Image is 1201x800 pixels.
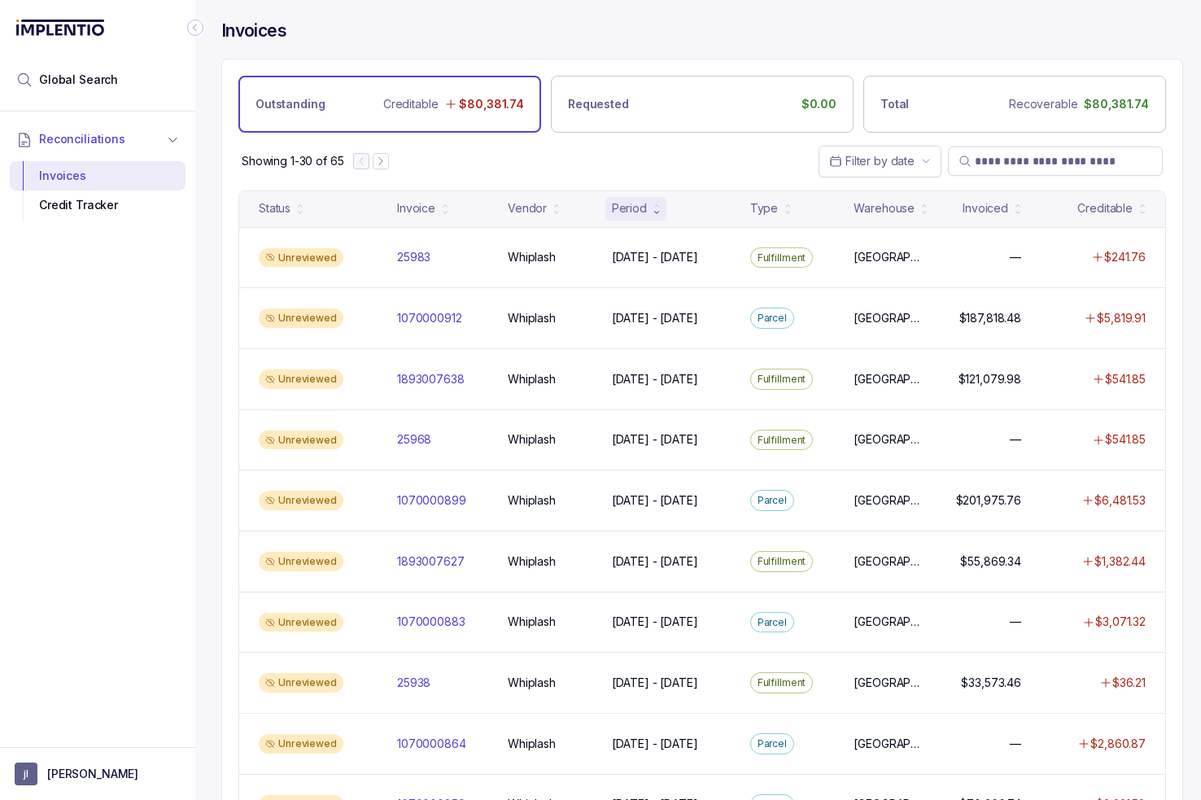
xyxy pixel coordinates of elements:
[612,553,698,570] p: [DATE] - [DATE]
[39,72,118,88] span: Global Search
[1084,96,1149,112] p: $80,381.74
[508,200,547,216] div: Vendor
[880,96,909,112] p: Total
[758,675,806,691] p: Fulfillment
[1090,736,1146,752] p: $2,860.87
[959,310,1021,326] p: $187,818.48
[1010,249,1021,265] p: —
[508,553,556,570] p: Whiplash
[854,736,925,752] p: [GEOGRAPHIC_DATA]
[508,614,556,630] p: Whiplash
[854,371,925,387] p: [GEOGRAPHIC_DATA]
[383,96,439,112] p: Creditable
[854,553,925,570] p: [GEOGRAPHIC_DATA]
[23,161,173,190] div: Invoices
[819,146,941,177] button: Date Range Picker
[612,371,698,387] p: [DATE] - [DATE]
[10,121,186,157] button: Reconciliations
[397,431,431,448] p: 25968
[39,131,125,147] span: Reconciliations
[459,96,524,112] p: $80,381.74
[259,308,343,328] div: Unreviewed
[854,614,925,630] p: [GEOGRAPHIC_DATA]
[397,675,430,691] p: 25938
[1010,736,1021,752] p: —
[47,766,138,782] p: [PERSON_NAME]
[758,492,787,509] p: Parcel
[397,492,466,509] p: 1070000899
[845,154,915,168] span: Filter by date
[612,431,698,448] p: [DATE] - [DATE]
[259,369,343,389] div: Unreviewed
[963,200,1008,216] div: Invoiced
[508,431,556,448] p: Whiplash
[259,200,290,216] div: Status
[242,153,343,169] p: Showing 1-30 of 65
[508,371,556,387] p: Whiplash
[801,96,836,112] p: $0.00
[854,492,925,509] p: [GEOGRAPHIC_DATA]
[508,736,556,752] p: Whiplash
[259,491,343,510] div: Unreviewed
[242,153,343,169] div: Remaining page entries
[15,763,181,785] button: User initials[PERSON_NAME]
[612,249,698,265] p: [DATE] - [DATE]
[1105,371,1146,387] p: $541.85
[854,249,925,265] p: [GEOGRAPHIC_DATA]
[259,613,343,632] div: Unreviewed
[255,96,325,112] p: Outstanding
[1077,200,1133,216] div: Creditable
[612,736,698,752] p: [DATE] - [DATE]
[397,371,465,387] p: 1893007638
[750,200,778,216] div: Type
[259,552,343,571] div: Unreviewed
[854,675,925,691] p: [GEOGRAPHIC_DATA]
[397,736,466,752] p: 1070000864
[959,371,1021,387] p: $121,079.98
[612,614,698,630] p: [DATE] - [DATE]
[186,18,205,37] div: Collapse Icon
[10,158,186,224] div: Reconciliations
[259,673,343,693] div: Unreviewed
[829,153,915,169] search: Date Range Picker
[397,614,465,630] p: 1070000883
[508,249,556,265] p: Whiplash
[15,763,37,785] span: User initials
[23,190,173,220] div: Credit Tracker
[397,553,465,570] p: 1893007627
[1112,675,1146,691] p: $36.21
[259,431,343,450] div: Unreviewed
[612,200,647,216] div: Period
[612,675,698,691] p: [DATE] - [DATE]
[221,20,286,42] h4: Invoices
[397,310,462,326] p: 1070000912
[397,200,435,216] div: Invoice
[960,553,1021,570] p: $55,869.34
[1104,249,1146,265] p: $241.76
[1010,614,1021,630] p: —
[758,432,806,448] p: Fulfillment
[854,431,925,448] p: [GEOGRAPHIC_DATA]
[612,310,698,326] p: [DATE] - [DATE]
[758,310,787,326] p: Parcel
[1105,431,1146,448] p: $541.85
[397,249,430,265] p: 25983
[956,492,1021,509] p: $201,975.76
[373,153,389,169] button: Next Page
[854,200,915,216] div: Warehouse
[758,736,787,752] p: Parcel
[854,310,925,326] p: [GEOGRAPHIC_DATA]
[758,614,787,631] p: Parcel
[508,492,556,509] p: Whiplash
[1094,553,1146,570] p: $1,382.44
[508,675,556,691] p: Whiplash
[1010,431,1021,448] p: —
[961,675,1021,691] p: $33,573.46
[612,492,698,509] p: [DATE] - [DATE]
[259,734,343,754] div: Unreviewed
[758,371,806,387] p: Fulfillment
[758,553,806,570] p: Fulfillment
[259,248,343,268] div: Unreviewed
[1097,310,1146,326] p: $5,819.91
[1095,614,1146,630] p: $3,071.32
